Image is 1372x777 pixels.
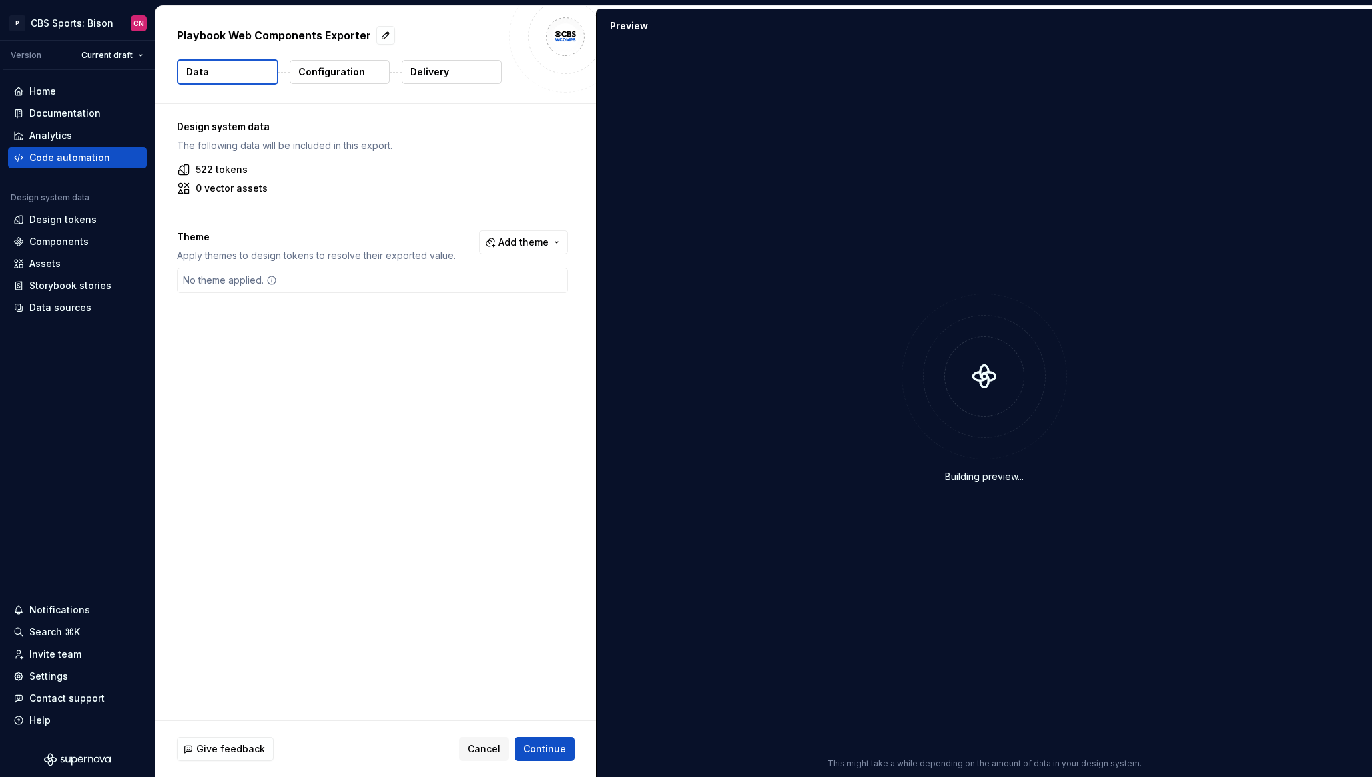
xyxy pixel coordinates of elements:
span: Give feedback [196,742,265,756]
a: Invite team [8,643,147,665]
button: Cancel [459,737,509,761]
a: Home [8,81,147,102]
div: Design system data [11,192,89,203]
span: Add theme [498,236,549,249]
div: Preview [610,19,648,33]
button: PCBS Sports: BisonCN [3,9,152,37]
div: Storybook stories [29,279,111,292]
div: P [9,15,25,31]
div: Documentation [29,107,101,120]
div: Home [29,85,56,98]
span: Cancel [468,742,500,756]
div: CBS Sports: Bison [31,17,113,30]
div: Data sources [29,301,91,314]
button: Current draft [75,46,149,65]
p: Theme [177,230,456,244]
div: Settings [29,670,68,683]
div: Help [29,714,51,727]
button: Configuration [290,60,390,84]
div: Search ⌘K [29,625,80,639]
button: Data [177,59,278,85]
div: Analytics [29,129,72,142]
p: Apply themes to design tokens to resolve their exported value. [177,249,456,262]
button: Notifications [8,599,147,621]
div: Invite team [29,647,81,661]
a: Storybook stories [8,275,147,296]
p: 522 tokens [196,163,248,176]
p: Configuration [298,65,365,79]
div: Assets [29,257,61,270]
div: Notifications [29,603,90,617]
button: Contact support [8,688,147,709]
a: Data sources [8,297,147,318]
a: Assets [8,253,147,274]
p: The following data will be included in this export. [177,139,568,152]
button: Continue [514,737,575,761]
button: Give feedback [177,737,274,761]
a: Analytics [8,125,147,146]
a: Documentation [8,103,147,124]
div: Code automation [29,151,110,164]
div: Design tokens [29,213,97,226]
p: This might take a while depending on the amount of data in your design system. [827,758,1142,769]
div: No theme applied. [178,268,282,292]
a: Design tokens [8,209,147,230]
button: Search ⌘K [8,621,147,643]
span: Current draft [81,50,133,61]
a: Settings [8,666,147,687]
button: Add theme [479,230,568,254]
p: Design system data [177,120,568,134]
p: Playbook Web Components Exporter [177,27,371,43]
div: Contact support [29,692,105,705]
button: Delivery [402,60,502,84]
span: Continue [523,742,566,756]
p: 0 vector assets [196,182,268,195]
p: Delivery [410,65,449,79]
div: Version [11,50,41,61]
a: Components [8,231,147,252]
svg: Supernova Logo [44,753,111,766]
div: CN [133,18,144,29]
p: Data [186,65,209,79]
div: Building preview... [945,470,1024,483]
a: Code automation [8,147,147,168]
div: Components [29,235,89,248]
button: Help [8,710,147,731]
